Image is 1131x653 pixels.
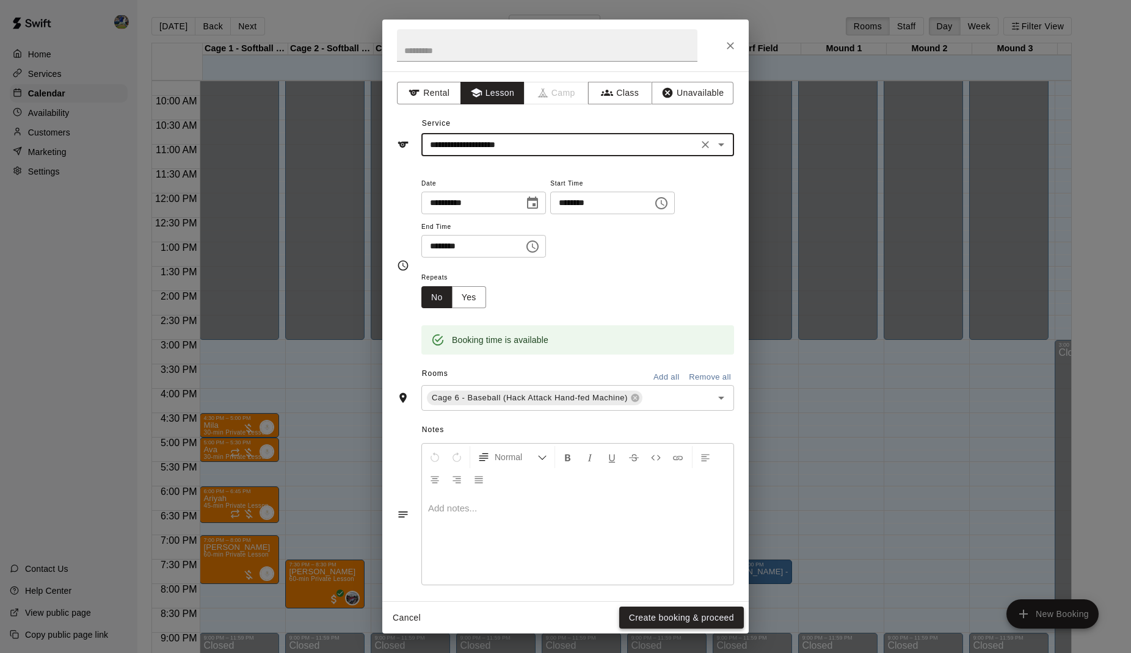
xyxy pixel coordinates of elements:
span: Rooms [422,369,448,378]
svg: Timing [397,259,409,272]
span: Normal [495,451,537,463]
button: Yes [452,286,486,309]
span: Repeats [421,270,496,286]
button: Choose date, selected date is Oct 13, 2025 [520,191,545,215]
span: Camps can only be created in the Services page [525,82,589,104]
svg: Notes [397,508,409,521]
div: Booking time is available [452,329,548,351]
button: Justify Align [468,468,489,490]
button: Right Align [446,468,467,490]
button: Format Italics [580,446,600,468]
span: Notes [422,420,734,440]
span: Service [422,119,451,128]
button: Choose time, selected time is 3:30 PM [649,191,674,215]
button: Formatting Options [473,446,552,468]
button: Open [713,136,730,153]
button: Center Align [424,468,445,490]
span: End Time [421,219,546,236]
div: outlined button group [421,286,486,309]
button: No [421,286,453,309]
span: Start Time [550,176,675,192]
button: Remove all [686,368,734,387]
button: Class [588,82,652,104]
button: Close [719,35,741,57]
button: Format Strikethrough [624,446,644,468]
button: Format Underline [602,446,622,468]
button: Undo [424,446,445,468]
button: Left Align [695,446,716,468]
button: Unavailable [652,82,733,104]
div: Cage 6 - Baseball (Hack Attack Hand-fed Machine) [427,391,642,405]
button: Clear [697,136,714,153]
button: Create booking & proceed [619,607,744,629]
button: Insert Code [646,446,666,468]
span: Date [421,176,546,192]
button: Insert Link [667,446,688,468]
button: Add all [647,368,686,387]
button: Choose time, selected time is 4:30 PM [520,234,545,259]
button: Redo [446,446,467,468]
button: Cancel [387,607,426,629]
button: Open [713,389,730,406]
button: Lesson [460,82,525,104]
button: Rental [397,82,461,104]
span: Cage 6 - Baseball (Hack Attack Hand-fed Machine) [427,392,633,404]
button: Format Bold [558,446,578,468]
svg: Service [397,139,409,151]
svg: Rooms [397,392,409,404]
